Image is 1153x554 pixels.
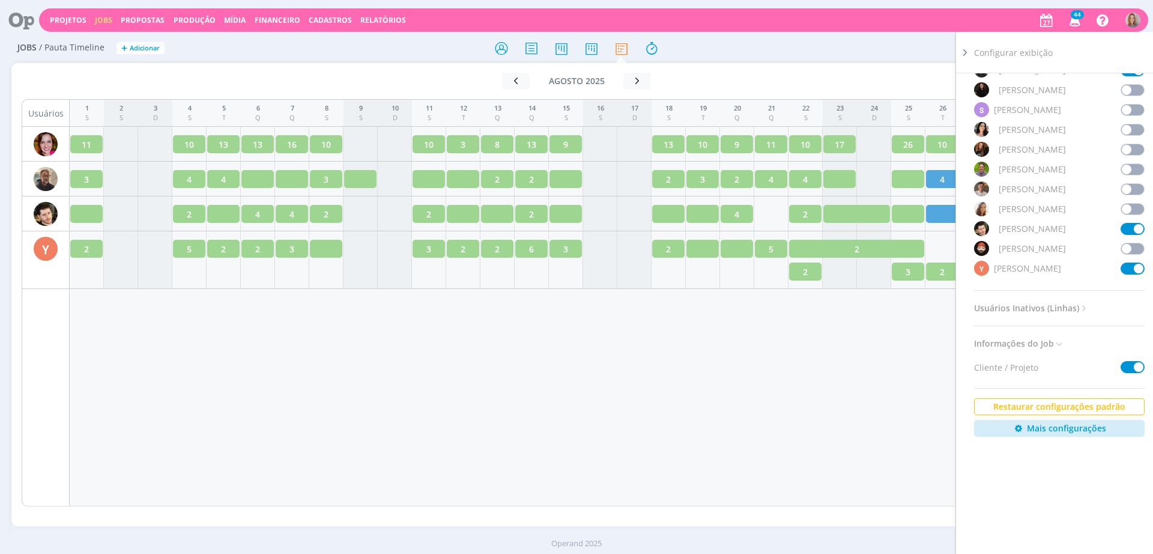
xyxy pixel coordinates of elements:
[34,132,58,156] img: B
[50,15,86,25] a: Projetos
[84,173,89,186] span: 3
[426,243,431,255] span: 3
[188,113,192,123] div: S
[321,138,331,151] span: 10
[325,103,328,114] div: 8
[529,208,534,221] span: 2
[120,113,123,123] div: S
[219,138,228,151] span: 13
[251,16,304,25] button: Financeiro
[700,113,707,123] div: T
[82,138,91,151] span: 11
[563,113,570,123] div: S
[527,138,536,151] span: 13
[287,138,297,151] span: 16
[563,243,568,255] span: 3
[117,42,165,55] button: +Adicionar
[999,163,1066,175] span: [PERSON_NAME]
[17,43,37,53] span: Jobs
[665,103,673,114] div: 18
[289,103,295,114] div: 7
[121,42,127,55] span: +
[974,142,989,157] img: T
[631,103,638,114] div: 17
[460,103,467,114] div: 12
[255,113,261,123] div: Q
[766,138,776,151] span: 11
[664,138,673,151] span: 13
[39,43,104,53] span: / Pauta Timeline
[95,15,112,25] a: Jobs
[174,15,216,25] a: Produção
[939,103,946,114] div: 26
[187,208,192,221] span: 2
[220,16,249,25] button: Mídia
[460,113,467,123] div: T
[665,113,673,123] div: S
[187,173,192,186] span: 4
[529,243,534,255] span: 6
[120,103,123,114] div: 2
[289,243,294,255] span: 3
[994,262,1061,275] span: [PERSON_NAME]
[974,201,989,216] img: V
[528,113,536,123] div: Q
[597,113,604,123] div: S
[974,162,989,177] img: T
[426,103,433,114] div: 11
[1027,422,1106,434] span: Mais configurações
[974,82,989,97] img: S
[222,103,226,114] div: 5
[130,44,160,52] span: Adicionar
[46,16,90,25] button: Projetos
[905,113,912,123] div: S
[153,113,158,123] div: D
[289,208,294,221] span: 4
[426,113,433,123] div: S
[1125,10,1141,31] button: A
[426,208,431,221] span: 2
[255,243,260,255] span: 2
[999,222,1066,235] span: [PERSON_NAME]
[974,102,989,117] div: S
[974,221,989,236] img: V
[803,266,808,278] span: 2
[974,361,1145,374] div: Cliente / Projeto
[999,183,1066,195] span: [PERSON_NAME]
[224,15,246,25] a: Mídia
[359,103,363,114] div: 9
[563,103,570,114] div: 15
[494,113,501,123] div: Q
[666,243,671,255] span: 2
[461,138,465,151] span: 3
[999,242,1066,255] span: [PERSON_NAME]
[769,173,773,186] span: 4
[906,266,910,278] span: 3
[424,138,434,151] span: 10
[768,113,775,123] div: Q
[903,138,913,151] span: 26
[700,103,707,114] div: 19
[153,103,158,114] div: 3
[117,16,168,25] button: Propostas
[563,138,568,151] span: 9
[530,73,623,90] button: agosto 2025
[666,173,671,186] span: 2
[700,173,705,186] span: 3
[495,243,500,255] span: 2
[939,113,946,123] div: T
[324,173,328,186] span: 3
[802,103,810,114] div: 22
[222,113,226,123] div: T
[255,15,300,25] a: Financeiro
[698,138,707,151] span: 10
[495,138,500,151] span: 8
[360,15,406,25] a: Relatórios
[837,113,844,123] div: S
[528,103,536,114] div: 14
[974,122,989,137] img: T
[359,113,363,123] div: S
[34,167,58,191] img: R
[255,208,260,221] span: 4
[937,138,947,151] span: 10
